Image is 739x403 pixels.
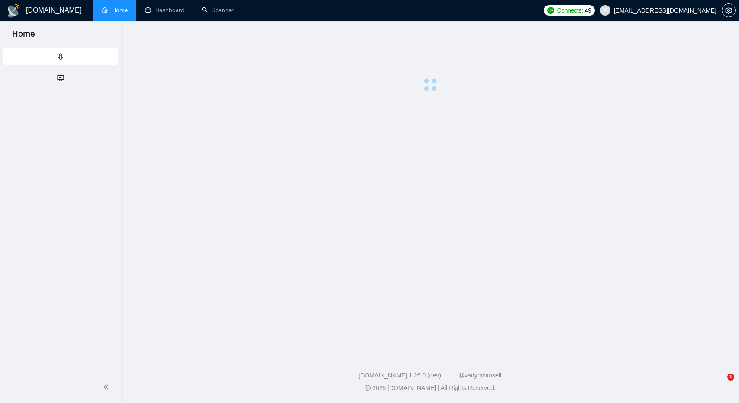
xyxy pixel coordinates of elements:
span: copyright [365,385,371,391]
a: searchScanner [202,6,234,14]
span: setting [722,7,735,14]
li: Getting Started [3,48,118,65]
span: Connects: [557,6,583,15]
img: logo [7,4,21,18]
a: @vadymhimself [458,372,502,379]
div: 2025 [DOMAIN_NAME] | All Rights Reserved. [128,384,732,393]
iframe: Intercom live chat [710,374,730,394]
a: dashboardDashboard [145,6,184,14]
a: [DOMAIN_NAME] 1.26.0 (dev) [358,372,441,379]
span: rocket [57,48,64,65]
span: Home [5,28,42,46]
a: setting [722,7,736,14]
span: 49 [585,6,591,15]
span: fund-projection-screen [57,69,64,86]
span: 1 [727,374,734,381]
a: homeHome [102,6,128,14]
span: double-left [103,383,112,391]
span: user [602,7,608,13]
img: upwork-logo.png [547,7,554,14]
button: setting [722,3,736,17]
span: Academy [57,73,92,80]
